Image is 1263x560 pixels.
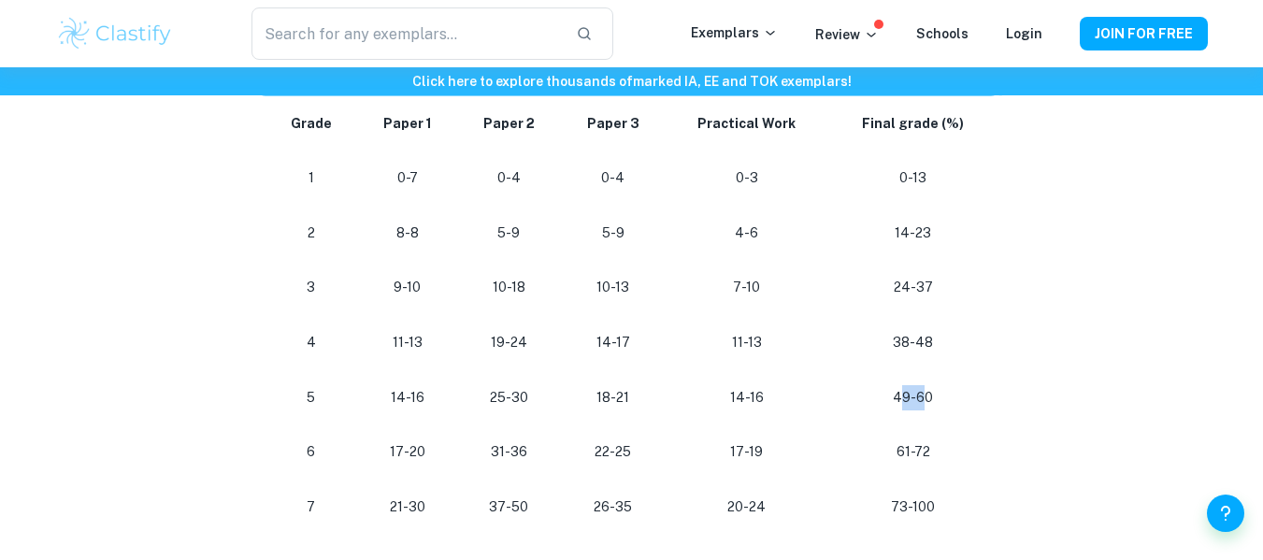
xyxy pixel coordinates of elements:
img: Clastify logo [56,15,175,52]
p: 11-13 [372,330,442,355]
p: 4 [280,330,343,355]
p: 5 [280,385,343,410]
p: 38-48 [843,330,983,355]
p: 25-30 [472,385,546,410]
p: 14-16 [681,385,813,410]
p: 5-9 [576,221,651,246]
input: Search for any exemplars... [251,7,560,60]
strong: Final grade (%) [862,116,964,131]
p: 21-30 [372,495,442,520]
p: 3 [280,275,343,300]
p: 37-50 [472,495,546,520]
p: 0-4 [472,165,546,191]
p: 11-13 [681,330,813,355]
p: 24-37 [843,275,983,300]
p: 0-13 [843,165,983,191]
p: 10-13 [576,275,651,300]
p: 22-25 [576,439,651,465]
p: 0-4 [576,165,651,191]
p: 6 [280,439,343,465]
p: 73-100 [843,495,983,520]
strong: Grade [291,116,332,131]
p: 1 [280,165,343,191]
p: 8-8 [372,221,442,246]
p: 5-9 [472,221,546,246]
a: Login [1006,26,1042,41]
strong: Paper 3 [587,116,639,131]
button: JOIN FOR FREE [1080,17,1208,50]
p: 2 [280,221,343,246]
p: 14-17 [576,330,651,355]
p: 31-36 [472,439,546,465]
p: 17-20 [372,439,442,465]
p: Review [815,24,879,45]
p: 61-72 [843,439,983,465]
p: 10-18 [472,275,546,300]
p: 9-10 [372,275,442,300]
button: Help and Feedback [1207,495,1244,532]
p: 14-23 [843,221,983,246]
p: 7-10 [681,275,813,300]
p: 0-7 [372,165,442,191]
strong: Practical Work [697,116,796,131]
strong: Paper 1 [383,116,432,131]
p: 4-6 [681,221,813,246]
p: 14-16 [372,385,442,410]
h6: Click here to explore thousands of marked IA, EE and TOK exemplars ! [4,71,1259,92]
p: 49-60 [843,385,983,410]
p: 7 [280,495,343,520]
p: 17-19 [681,439,813,465]
p: 26-35 [576,495,651,520]
p: Exemplars [691,22,778,43]
strong: Paper 2 [483,116,535,131]
a: Schools [916,26,969,41]
p: 0-3 [681,165,813,191]
p: 18-21 [576,385,651,410]
p: 20-24 [681,495,813,520]
p: 19-24 [472,330,546,355]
